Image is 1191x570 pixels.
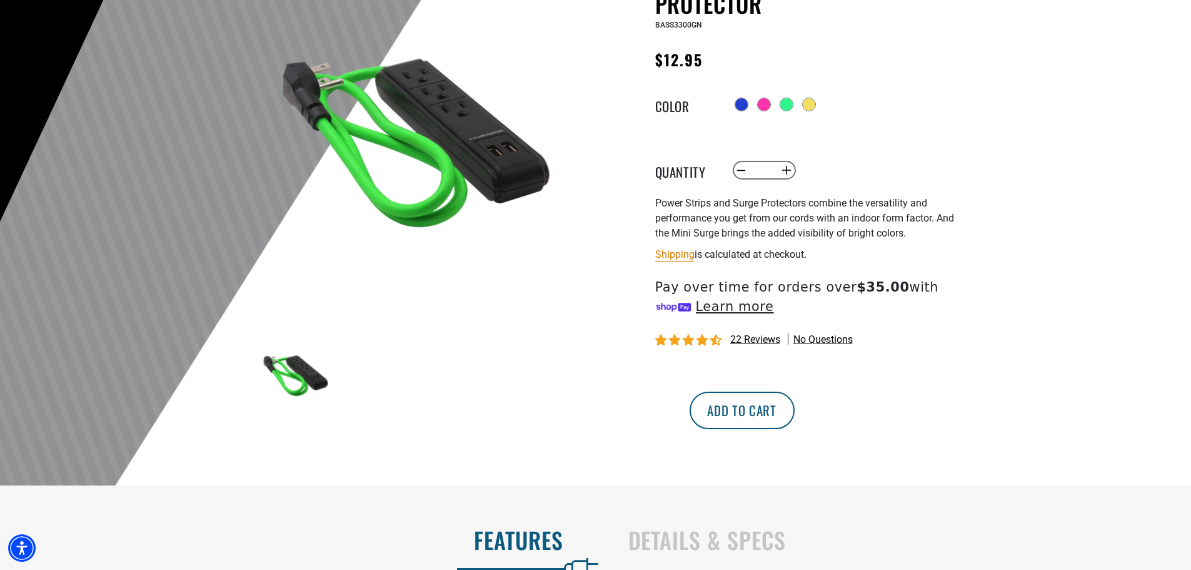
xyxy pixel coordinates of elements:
[655,335,724,347] span: 4.36 stars
[655,96,718,113] legend: Color
[655,248,695,260] a: Shipping
[655,162,718,178] label: Quantity
[258,340,330,413] img: green
[628,527,1165,553] h2: Details & Specs
[8,534,36,562] div: Accessibility Menu
[690,392,795,429] button: Add to cart
[655,246,962,263] div: is calculated at checkout.
[793,333,853,347] span: No questions
[655,48,703,71] span: $12.95
[730,333,780,345] span: 22 reviews
[655,21,702,29] span: BASS3300GN
[26,527,563,553] h2: Features
[655,196,962,241] p: Power Strips and Surge Protectors combine the versatility and performance you get from our cords ...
